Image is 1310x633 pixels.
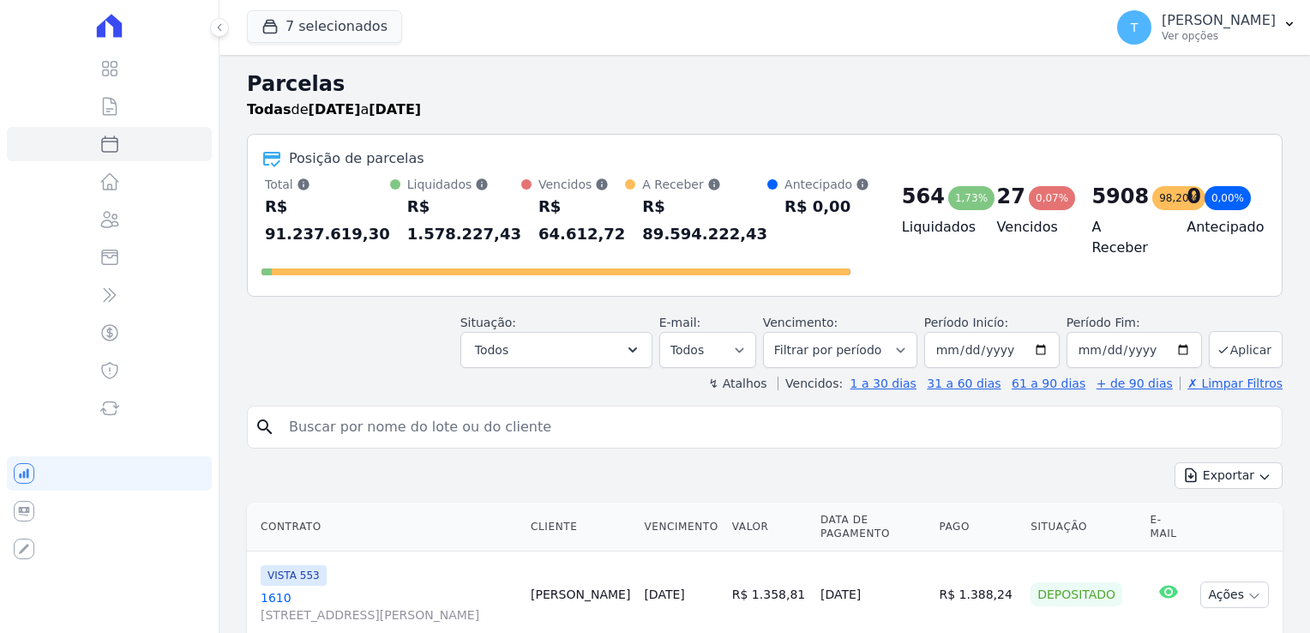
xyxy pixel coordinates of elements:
[289,148,424,169] div: Posição de parcelas
[784,193,869,220] div: R$ 0,00
[1012,377,1085,390] a: 61 a 90 dias
[708,377,766,390] label: ↯ Atalhos
[997,217,1065,238] h4: Vencidos
[1131,21,1139,33] span: T
[1187,217,1254,238] h4: Antecipado
[1200,582,1269,608] button: Ações
[1175,462,1283,489] button: Exportar
[902,217,970,238] h4: Liquidados
[265,176,390,193] div: Total
[1205,186,1251,210] div: 0,00%
[1091,183,1149,210] div: 5908
[763,316,838,329] label: Vencimento:
[902,183,945,210] div: 564
[850,377,916,390] a: 1 a 30 dias
[642,193,767,248] div: R$ 89.594.222,43
[1152,186,1205,210] div: 98,20%
[1162,29,1276,43] p: Ver opções
[538,176,625,193] div: Vencidos
[407,193,521,248] div: R$ 1.578.227,43
[725,503,814,552] th: Valor
[814,503,933,552] th: Data de Pagamento
[1024,503,1143,552] th: Situação
[997,183,1025,210] div: 27
[644,588,684,601] a: [DATE]
[659,316,701,329] label: E-mail:
[1162,12,1276,29] p: [PERSON_NAME]
[948,186,995,210] div: 1,73%
[1187,183,1201,210] div: 0
[642,176,767,193] div: A Receber
[261,565,327,586] span: VISTA 553
[784,176,869,193] div: Antecipado
[927,377,1001,390] a: 31 a 60 dias
[279,410,1275,444] input: Buscar por nome do lote ou do cliente
[1091,217,1159,258] h4: A Receber
[1097,377,1173,390] a: + de 90 dias
[407,176,521,193] div: Liquidados
[265,193,390,248] div: R$ 91.237.619,30
[1031,582,1122,606] div: Depositado
[475,340,508,360] span: Todos
[247,10,402,43] button: 7 selecionados
[247,503,524,552] th: Contrato
[369,101,421,118] strong: [DATE]
[1209,331,1283,368] button: Aplicar
[538,193,625,248] div: R$ 64.612,72
[637,503,724,552] th: Vencimento
[261,606,517,624] span: [STREET_ADDRESS][PERSON_NAME]
[460,332,652,368] button: Todos
[261,589,517,624] a: 1610[STREET_ADDRESS][PERSON_NAME]
[309,101,361,118] strong: [DATE]
[1067,314,1202,332] label: Período Fim:
[932,503,1024,552] th: Pago
[778,377,843,390] label: Vencidos:
[924,316,1008,329] label: Período Inicío:
[1029,186,1075,210] div: 0,07%
[255,417,275,437] i: search
[247,101,291,118] strong: Todas
[247,69,1283,99] h2: Parcelas
[1180,377,1283,390] a: ✗ Limpar Filtros
[1103,3,1310,51] button: T [PERSON_NAME] Ver opções
[460,316,516,329] label: Situação:
[1143,503,1193,552] th: E-mail
[247,99,421,120] p: de a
